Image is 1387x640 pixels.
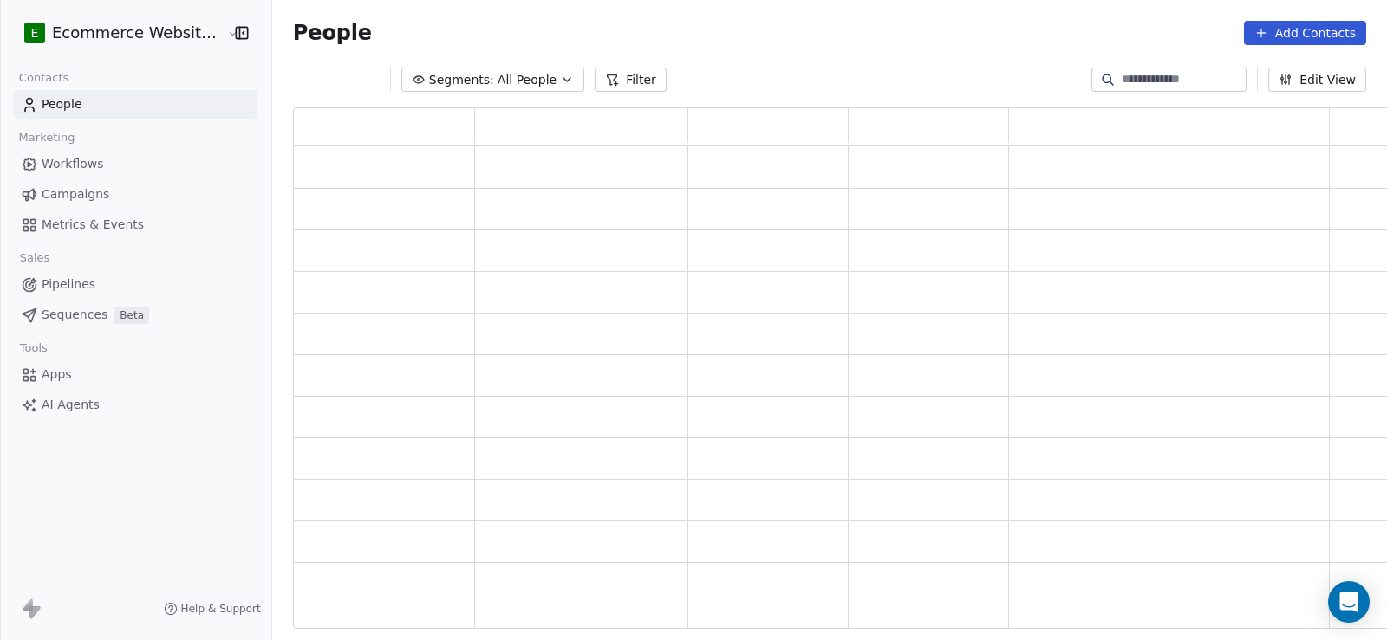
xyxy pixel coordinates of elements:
span: Campaigns [42,185,109,204]
button: EEcommerce Website Builder [21,18,215,48]
span: Segments: [429,71,494,89]
span: Beta [114,307,149,324]
a: Workflows [14,150,257,178]
a: Metrics & Events [14,210,257,239]
span: Workflows [42,155,104,173]
a: Help & Support [164,602,261,616]
span: AI Agents [42,396,100,414]
a: Apps [14,360,257,389]
span: Sales [12,245,57,271]
span: People [293,20,372,46]
span: Ecommerce Website Builder [52,22,223,44]
div: Open Intercom Messenger [1328,581,1370,623]
button: Edit View [1268,68,1366,92]
span: Metrics & Events [42,216,144,234]
a: AI Agents [14,391,257,419]
span: Contacts [11,65,76,91]
span: All People [498,71,557,89]
span: Tools [12,335,55,361]
button: Filter [595,68,667,92]
span: E [31,24,39,42]
a: People [14,90,257,119]
a: SequencesBeta [14,301,257,329]
button: Add Contacts [1244,21,1366,45]
span: People [42,95,82,113]
span: Marketing [11,125,82,151]
a: Campaigns [14,180,257,209]
span: Help & Support [181,602,261,616]
span: Sequences [42,306,107,324]
span: Apps [42,365,72,384]
a: Pipelines [14,270,257,299]
span: Pipelines [42,275,95,294]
